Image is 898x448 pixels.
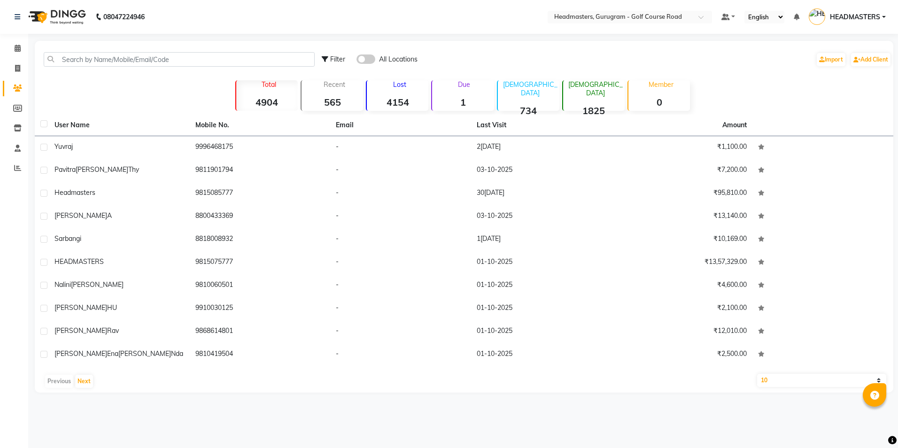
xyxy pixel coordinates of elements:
td: ₹12,010.00 [612,320,753,343]
span: [PERSON_NAME] [71,280,124,289]
td: - [330,274,471,297]
span: yuvraj [54,142,73,151]
td: 03-10-2025 [471,205,612,228]
td: - [330,297,471,320]
td: 01-10-2025 [471,343,612,366]
td: 8818008932 [190,228,331,251]
td: - [330,182,471,205]
td: 9910030125 [190,297,331,320]
td: ₹95,810.00 [612,182,753,205]
strong: 1825 [563,105,625,116]
td: ₹4,600.00 [612,274,753,297]
span: [PERSON_NAME]nda [118,349,183,358]
span: HEADMASTERS [54,257,104,266]
strong: 734 [498,105,559,116]
td: 03-10-2025 [471,159,612,182]
p: Recent [305,80,363,89]
strong: 4904 [236,96,298,108]
p: Member [632,80,690,89]
td: 01-10-2025 [471,320,612,343]
td: 01-10-2025 [471,251,612,274]
img: HEADMASTERS [809,8,825,25]
span: Filter [330,55,345,63]
td: ₹13,140.00 [612,205,753,228]
strong: 1 [432,96,494,108]
td: 1[DATE] [471,228,612,251]
p: [DEMOGRAPHIC_DATA] [502,80,559,97]
td: ₹2,100.00 [612,297,753,320]
span: Nalini [54,280,71,289]
td: - [330,205,471,228]
span: Sarbangi [54,234,81,243]
td: 9810060501 [190,274,331,297]
td: ₹7,200.00 [612,159,753,182]
p: [DEMOGRAPHIC_DATA] [567,80,625,97]
p: Total [240,80,298,89]
td: ₹1,100.00 [612,136,753,159]
td: - [330,320,471,343]
td: 9815075777 [190,251,331,274]
td: - [330,228,471,251]
td: - [330,343,471,366]
strong: 565 [302,96,363,108]
b: 08047224946 [103,4,145,30]
th: Mobile No. [190,115,331,136]
p: Lost [371,80,428,89]
td: 9868614801 [190,320,331,343]
img: logo [24,4,88,30]
td: ₹10,169.00 [612,228,753,251]
span: [PERSON_NAME]ena [54,349,118,358]
td: 2[DATE] [471,136,612,159]
span: [PERSON_NAME]a [54,211,112,220]
a: Import [817,53,845,66]
th: Amount [717,115,752,136]
span: [PERSON_NAME]rav [54,326,119,335]
td: - [330,136,471,159]
span: HEADMASTERS [830,12,880,22]
p: Due [434,80,494,89]
td: ₹2,500.00 [612,343,753,366]
td: 9810419504 [190,343,331,366]
button: Next [75,375,93,388]
td: 30[DATE] [471,182,612,205]
strong: 0 [628,96,690,108]
td: 01-10-2025 [471,297,612,320]
strong: 4154 [367,96,428,108]
span: Pavitra [54,165,76,174]
input: Search by Name/Mobile/Email/Code [44,52,315,67]
span: [PERSON_NAME]HU [54,303,117,312]
td: 9996468175 [190,136,331,159]
td: - [330,251,471,274]
span: [PERSON_NAME]thy [76,165,139,174]
td: 9815085777 [190,182,331,205]
th: Email [330,115,471,136]
td: - [330,159,471,182]
span: All Locations [379,54,418,64]
a: Add Client [851,53,890,66]
span: Headmasters [54,188,95,197]
th: User Name [49,115,190,136]
td: 9811901794 [190,159,331,182]
th: Last Visit [471,115,612,136]
td: 8800433369 [190,205,331,228]
td: ₹13,57,329.00 [612,251,753,274]
td: 01-10-2025 [471,274,612,297]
